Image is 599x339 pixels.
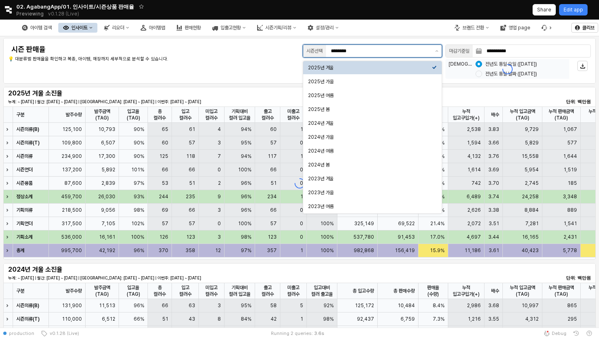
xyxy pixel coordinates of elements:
[564,7,583,13] p: Edit app
[308,78,432,85] div: 2025년 가을
[533,4,556,16] button: Share app
[308,189,432,196] div: 2023년 가을
[47,330,79,337] span: v0.1.28 (Live)
[16,2,134,11] span: 02. AgabangApp/01. 인사이트/시즌상품 판매율
[308,120,432,126] div: 2024년 겨울
[582,24,595,31] p: 클리브
[265,25,291,31] div: 시즌기획/리뷰
[308,92,432,99] div: 2025년 여름
[570,328,583,339] button: History
[172,23,206,33] div: 판매현황
[308,203,432,210] div: 2023년 여름
[16,8,84,20] div: Previewing v0.1.28 (Live)
[220,25,241,31] div: 입출고현황
[303,61,442,214] div: Select an option
[308,175,432,182] div: 2023년 겨울
[252,23,301,33] div: 시즌기획/리뷰
[271,330,313,337] div: Running 2 queries:
[185,25,201,31] div: 판매현황
[71,25,88,31] div: 인사이트
[509,25,530,31] div: 영업 page
[449,23,494,33] div: 브랜드 전환
[308,134,432,140] div: 2024년 가을
[112,25,124,31] div: 리오더
[308,148,432,154] div: 2024년 여름
[306,47,323,55] div: 시즌선택
[44,8,84,20] button: Releases and History
[8,89,105,97] h5: 2025년 겨울 소진율
[8,275,396,281] p: 누계: ~ [DATE] | 월간: [DATE] ~ [DATE] | [GEOGRAPHIC_DATA]: [DATE] ~ [DATE] | 이번주: [DATE] ~ [DATE]
[462,25,484,31] div: 브랜드 전환
[136,23,170,33] div: 아이템맵
[308,162,432,168] div: 2024년 봄
[308,64,432,71] div: 2025년 겨울
[552,330,566,337] span: Debug
[9,330,34,337] span: production
[314,330,324,337] span: 3.6 s
[16,10,44,18] span: Previewing
[137,2,145,11] button: Add app to favorites
[99,23,134,33] div: 리오더
[8,99,396,105] p: 누계: ~ [DATE] | 월간: [DATE] ~ [DATE] | [GEOGRAPHIC_DATA]: [DATE] ~ [DATE] | 이번주: [DATE] ~ [DATE]
[207,23,251,33] div: 입출고현황
[537,7,551,13] p: Share
[537,23,557,33] div: 버그 제보 및 기능 개선 요청
[30,25,52,31] div: 아이템 검색
[17,23,57,33] div: 아이템 검색
[316,25,334,31] div: 설정/관리
[583,328,596,339] button: Help
[542,98,591,105] p: 단위: 백만원
[11,45,248,53] h4: 시즌 판매율
[542,275,591,281] p: 단위: 백만원
[149,25,165,31] div: 아이템맵
[449,47,469,55] div: 마감기준일
[308,106,432,113] div: 2025년 봄
[432,45,442,57] button: 제안 사항 표시
[58,23,97,33] div: 인사이트
[303,23,344,33] div: 설정/관리
[8,56,251,63] p: 💡 대분류별 판매율을 확인하고 복종, 아이템, 매장까지 세부적으로 분석할 수 있습니다.
[495,23,535,33] div: 영업 page
[8,266,105,274] h5: 2024년 겨울 소진율
[48,11,79,17] p: v0.1.28 (Live)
